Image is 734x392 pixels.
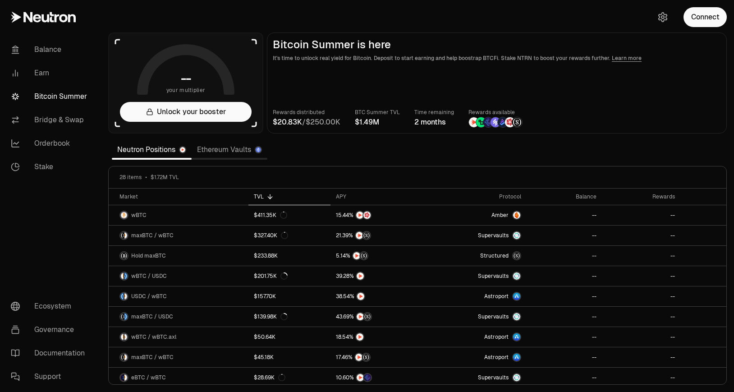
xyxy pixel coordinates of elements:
[602,307,680,327] a: --
[602,226,680,245] a: --
[120,212,128,219] img: wBTC Logo
[527,347,602,367] a: --
[330,286,429,306] a: NTRN
[124,272,128,280] img: USDC Logo
[356,232,363,239] img: NTRN
[248,286,330,306] a: $157.70K
[330,347,429,367] a: NTRNStructured Points
[532,193,596,200] div: Balance
[4,108,97,132] a: Bridge & Swap
[476,117,486,127] img: Lombard Lux
[607,193,675,200] div: Rewards
[428,368,527,387] a: SupervaultsSupervaults
[254,212,287,219] div: $411.35K
[119,193,243,200] div: Market
[357,293,364,300] img: NTRN
[498,117,508,127] img: Bedrock Diamonds
[336,332,423,341] button: NTRN
[109,246,248,266] a: maxBTC LogoHold maxBTC
[120,374,124,381] img: eBTC Logo
[357,374,364,381] img: NTRN
[513,313,520,320] img: Supervaults
[330,368,429,387] a: NTRNEtherFi Points
[131,333,176,341] span: wBTC / wBTC.axl
[478,232,509,239] span: Supervaults
[336,231,423,240] button: NTRNStructured Points
[273,117,340,128] div: /
[336,251,423,260] button: NTRNStructured Points
[4,295,97,318] a: Ecosystem
[109,205,248,225] a: wBTC LogowBTC
[684,7,727,27] button: Connect
[4,341,97,365] a: Documentation
[491,212,509,219] span: Amber
[151,174,179,181] span: $1.72M TVL
[356,333,363,341] img: NTRN
[112,141,192,159] a: Neutron Positions
[602,347,680,367] a: --
[355,108,400,117] p: BTC Summer TVL
[248,246,330,266] a: $233.88K
[180,147,185,152] img: Neutron Logo
[513,252,520,259] img: maxBTC
[248,205,330,225] a: $411.35K
[131,374,166,381] span: eBTC / wBTC
[527,307,602,327] a: --
[131,232,174,239] span: maxBTC / wBTC
[428,266,527,286] a: SupervaultsSupervaults
[336,292,423,301] button: NTRN
[428,347,527,367] a: Astroport
[4,155,97,179] a: Stake
[124,232,128,239] img: wBTC Logo
[4,85,97,108] a: Bitcoin Summer
[414,108,454,117] p: Time remaining
[428,307,527,327] a: SupervaultsSupervaults
[254,252,278,259] div: $233.88K
[124,313,128,320] img: USDC Logo
[527,226,602,245] a: --
[120,252,128,259] img: maxBTC Logo
[120,313,124,320] img: maxBTC Logo
[256,147,261,152] img: Ethereum Logo
[336,272,423,281] button: NTRN
[109,307,248,327] a: maxBTC LogoUSDC LogomaxBTC / USDC
[254,272,288,280] div: $201.75K
[469,117,479,127] img: NTRN
[527,246,602,266] a: --
[468,108,523,117] p: Rewards available
[330,266,429,286] a: NTRN
[353,252,360,259] img: NTRN
[602,266,680,286] a: --
[109,226,248,245] a: maxBTC LogowBTC LogomaxBTC / wBTC
[131,252,166,259] span: Hold maxBTC
[181,71,191,86] h1: --
[478,374,509,381] span: Supervaults
[273,54,721,63] p: It's time to unlock real yield for Bitcoin. Deposit to start earning and help boostrap BTCFi. Sta...
[484,354,509,361] span: Astroport
[248,327,330,347] a: $50.64K
[527,327,602,347] a: --
[428,327,527,347] a: Astroport
[254,193,325,200] div: TVL
[124,374,128,381] img: wBTC Logo
[428,286,527,306] a: Astroport
[4,365,97,388] a: Support
[428,205,527,225] a: AmberAmber
[480,252,509,259] span: Structured
[336,373,423,382] button: NTRNEtherFi Points
[254,333,275,341] div: $50.64K
[120,293,124,300] img: USDC Logo
[120,232,124,239] img: maxBTC Logo
[355,354,362,361] img: NTRN
[527,266,602,286] a: --
[491,117,500,127] img: Solv Points
[336,312,423,321] button: NTRNStructured Points
[120,354,124,361] img: maxBTC Logo
[109,368,248,387] a: eBTC LogowBTC LogoeBTC / wBTC
[602,327,680,347] a: --
[131,212,147,219] span: wBTC
[362,354,370,361] img: Structured Points
[254,232,288,239] div: $327.40K
[124,333,128,341] img: wBTC.axl Logo
[484,333,509,341] span: Astroport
